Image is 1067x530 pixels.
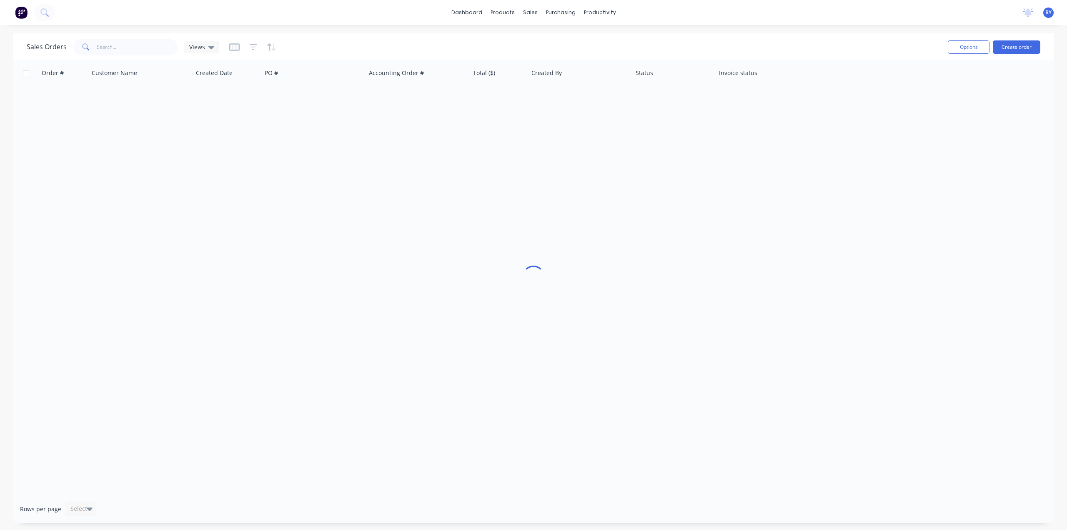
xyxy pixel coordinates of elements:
[265,69,278,77] div: PO #
[369,69,424,77] div: Accounting Order #
[97,39,178,55] input: Search...
[531,69,562,77] div: Created By
[92,69,137,77] div: Customer Name
[580,6,620,19] div: productivity
[15,6,28,19] img: Factory
[196,69,233,77] div: Created Date
[189,43,205,51] span: Views
[993,40,1040,54] button: Create order
[719,69,757,77] div: Invoice status
[519,6,542,19] div: sales
[42,69,64,77] div: Order #
[473,69,495,77] div: Total ($)
[948,40,989,54] button: Options
[70,505,92,513] div: Select...
[447,6,486,19] a: dashboard
[20,505,61,513] span: Rows per page
[542,6,580,19] div: purchasing
[636,69,653,77] div: Status
[27,43,67,51] h1: Sales Orders
[1045,9,1052,16] span: BY
[486,6,519,19] div: products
